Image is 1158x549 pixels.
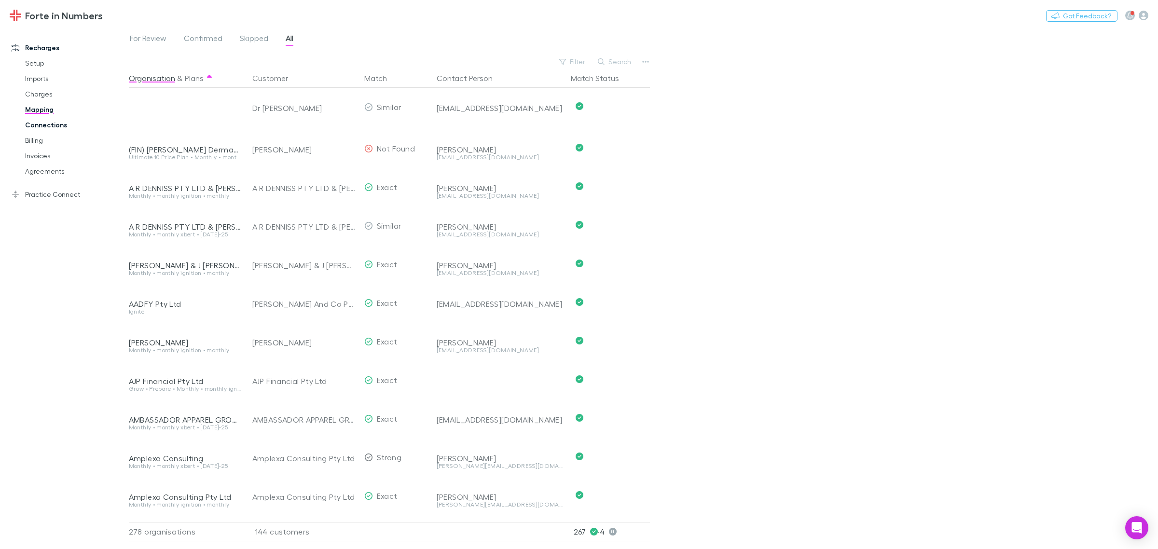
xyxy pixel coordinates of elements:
[593,56,637,68] button: Search
[129,492,241,502] div: Amplexa Consulting Pty Ltd
[252,323,357,362] div: [PERSON_NAME]
[437,347,563,353] div: [EMAIL_ADDRESS][DOMAIN_NAME]
[576,260,583,267] svg: Confirmed
[130,33,166,46] span: For Review
[129,522,245,541] div: 278 organisations
[252,362,357,400] div: AJP Financial Pty Ltd
[129,69,241,88] div: &
[554,56,591,68] button: Filter
[185,69,204,88] button: Plans
[15,117,136,133] a: Connections
[129,415,241,425] div: AMBASSADOR APPAREL GROUP PTY LTD
[252,130,357,169] div: [PERSON_NAME]
[364,69,399,88] button: Match
[15,133,136,148] a: Billing
[576,221,583,229] svg: Confirmed
[437,261,563,270] div: [PERSON_NAME]
[377,102,401,111] span: Similar
[129,232,241,237] div: Monthly • monthly xbert • [DATE]-25
[377,298,398,307] span: Exact
[129,193,241,199] div: Monthly • monthly ignition • monthly
[377,337,398,346] span: Exact
[1046,10,1117,22] button: Got Feedback?
[377,221,401,230] span: Similar
[571,69,631,88] button: Match Status
[252,246,357,285] div: [PERSON_NAME] & J [PERSON_NAME]
[15,71,136,86] a: Imports
[129,145,241,154] div: (FIN) [PERSON_NAME] Dermatology
[129,222,241,232] div: A R DENNISS PTY LTD & [PERSON_NAME] & [PERSON_NAME] & [PERSON_NAME]
[437,338,563,347] div: [PERSON_NAME]
[377,260,398,269] span: Exact
[129,453,241,463] div: Amplexa Consulting
[252,207,357,246] div: A R DENNISS PTY LTD & [PERSON_NAME] & [PERSON_NAME]
[10,10,21,21] img: Forte in Numbers's Logo
[129,347,241,353] div: Monthly • monthly ignition • monthly
[377,491,398,500] span: Exact
[129,299,241,309] div: AADFY Pty Ltd
[129,69,175,88] button: Organisation
[576,298,583,306] svg: Confirmed
[129,502,241,508] div: Monthly • monthly ignition • monthly
[437,222,563,232] div: [PERSON_NAME]
[129,338,241,347] div: [PERSON_NAME]
[129,376,241,386] div: AJP Financial Pty Ltd
[252,69,300,88] button: Customer
[437,415,563,425] div: [EMAIL_ADDRESS][DOMAIN_NAME]
[437,492,563,502] div: [PERSON_NAME]
[576,182,583,190] svg: Confirmed
[576,491,583,499] svg: Confirmed
[437,69,504,88] button: Contact Person
[576,144,583,151] svg: Confirmed
[576,414,583,422] svg: Confirmed
[437,154,563,160] div: [EMAIL_ADDRESS][DOMAIN_NAME]
[252,285,357,323] div: [PERSON_NAME] And Co Pty Ltd
[437,502,563,508] div: [PERSON_NAME][EMAIL_ADDRESS][DOMAIN_NAME]
[15,102,136,117] a: Mapping
[574,522,650,541] p: 267 · 4
[437,299,563,309] div: [EMAIL_ADDRESS][DOMAIN_NAME]
[129,270,241,276] div: Monthly • monthly ignition • monthly
[240,33,268,46] span: Skipped
[437,232,563,237] div: [EMAIL_ADDRESS][DOMAIN_NAME]
[286,33,293,46] span: All
[437,183,563,193] div: [PERSON_NAME]
[129,425,241,430] div: Monthly • monthly xbert • [DATE]-25
[252,169,357,207] div: A R DENNISS PTY LTD & [PERSON_NAME] & [PERSON_NAME]
[437,193,563,199] div: [EMAIL_ADDRESS][DOMAIN_NAME]
[2,187,136,202] a: Practice Connect
[377,182,398,192] span: Exact
[2,40,136,55] a: Recharges
[15,148,136,164] a: Invoices
[377,414,398,423] span: Exact
[377,375,398,384] span: Exact
[576,453,583,460] svg: Confirmed
[15,86,136,102] a: Charges
[252,478,357,516] div: Amplexa Consulting Pty Ltd
[25,10,103,21] h3: Forte in Numbers
[129,183,241,193] div: A R DENNISS PTY LTD & [PERSON_NAME] & [PERSON_NAME]
[129,309,241,315] div: Ignite
[129,386,241,392] div: Grow • Prepare • Monthly • monthly ignition • monthly
[437,453,563,463] div: [PERSON_NAME]
[252,89,357,127] div: Dr [PERSON_NAME]
[576,102,583,110] svg: Confirmed
[252,439,357,478] div: Amplexa Consulting Pty Ltd
[437,270,563,276] div: [EMAIL_ADDRESS][DOMAIN_NAME]
[377,453,401,462] span: Strong
[437,463,563,469] div: [PERSON_NAME][EMAIL_ADDRESS][DOMAIN_NAME]
[252,400,357,439] div: AMBASSADOR APPAREL GROUP PTY LTD
[129,154,241,160] div: Ultimate 10 Price Plan • Monthly • monthly xbert • [DATE]-25
[437,145,563,154] div: [PERSON_NAME]
[129,261,241,270] div: [PERSON_NAME] & J [PERSON_NAME]
[245,522,360,541] div: 144 customers
[377,144,415,153] span: Not Found
[576,375,583,383] svg: Confirmed
[437,103,563,113] div: [EMAIL_ADDRESS][DOMAIN_NAME]
[184,33,222,46] span: Confirmed
[129,463,241,469] div: Monthly • monthly xbert • [DATE]-25
[576,337,583,344] svg: Confirmed
[15,55,136,71] a: Setup
[4,4,109,27] a: Forte in Numbers
[15,164,136,179] a: Agreements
